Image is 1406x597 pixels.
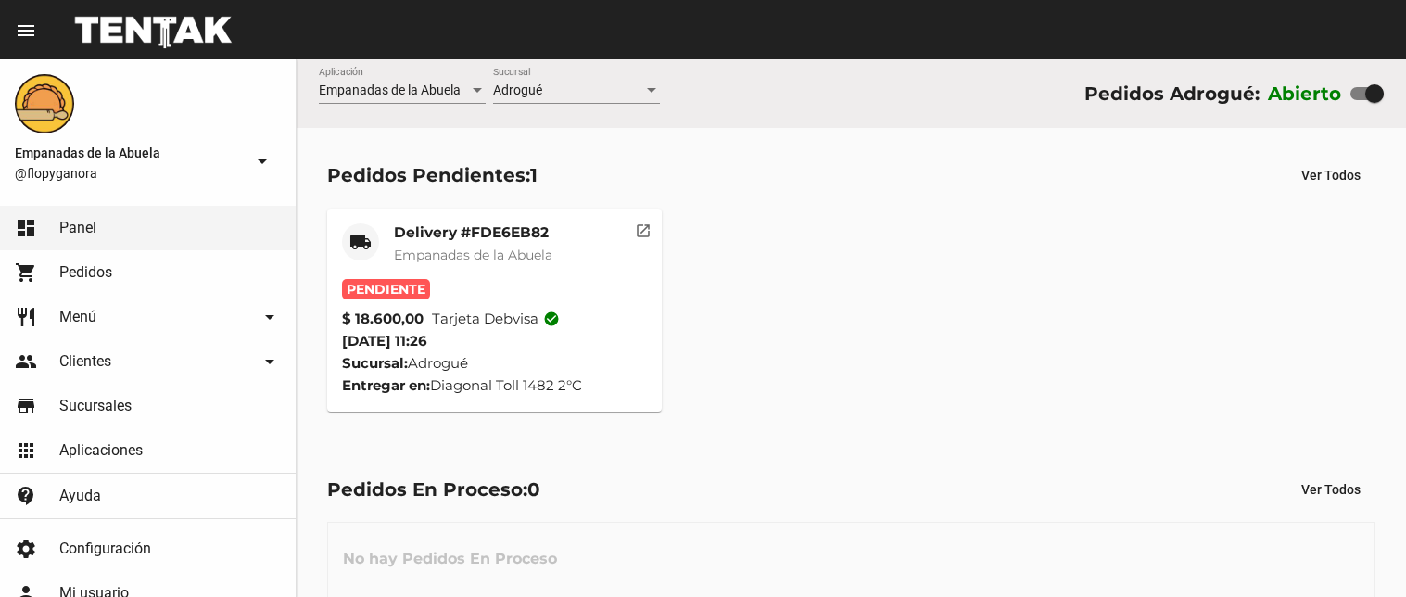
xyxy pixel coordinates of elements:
div: Diagonal Toll 1482 2°C [342,375,647,397]
span: Tarjeta debvisa [432,308,560,330]
mat-icon: restaurant [15,306,37,328]
mat-icon: arrow_drop_down [251,150,273,172]
strong: Sucursal: [342,354,408,372]
mat-icon: check_circle [543,311,560,327]
mat-icon: menu [15,19,37,42]
mat-icon: dashboard [15,217,37,239]
span: Ayuda [59,487,101,505]
mat-icon: settings [15,538,37,560]
button: Ver Todos [1286,159,1375,192]
strong: Entregar en: [342,376,430,394]
span: Empanadas de la Abuela [319,83,461,97]
span: Sucursales [59,397,132,415]
span: Configuración [59,540,151,558]
span: Aplicaciones [59,441,143,460]
span: Empanadas de la Abuela [15,142,244,164]
mat-card-title: Delivery #FDE6EB82 [394,223,552,242]
span: 1 [530,164,538,186]
mat-icon: open_in_new [635,220,652,236]
span: Empanadas de la Abuela [394,247,552,263]
div: Adrogué [342,352,647,375]
span: @flopyganora [15,164,244,183]
mat-icon: shopping_cart [15,261,37,284]
span: [DATE] 11:26 [342,332,427,349]
mat-icon: arrow_drop_down [259,350,281,373]
span: Panel [59,219,96,237]
span: 0 [527,478,540,501]
span: Clientes [59,352,111,371]
div: Pedidos Adrogué: [1084,79,1260,108]
mat-icon: apps [15,439,37,462]
span: Adrogué [493,83,542,97]
label: Abierto [1268,79,1342,108]
h3: No hay Pedidos En Proceso [328,531,572,587]
iframe: chat widget [1328,523,1387,578]
div: Pedidos Pendientes: [327,160,538,190]
mat-icon: arrow_drop_down [259,306,281,328]
button: Ver Todos [1286,473,1375,506]
span: Pedidos [59,263,112,282]
mat-icon: people [15,350,37,373]
mat-icon: store [15,395,37,417]
img: f0136945-ed32-4f7c-91e3-a375bc4bb2c5.png [15,74,74,133]
mat-icon: contact_support [15,485,37,507]
strong: $ 18.600,00 [342,308,424,330]
span: Ver Todos [1301,482,1361,497]
div: Pedidos En Proceso: [327,475,540,504]
mat-icon: local_shipping [349,231,372,253]
span: Ver Todos [1301,168,1361,183]
span: Menú [59,308,96,326]
span: Pendiente [342,279,430,299]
